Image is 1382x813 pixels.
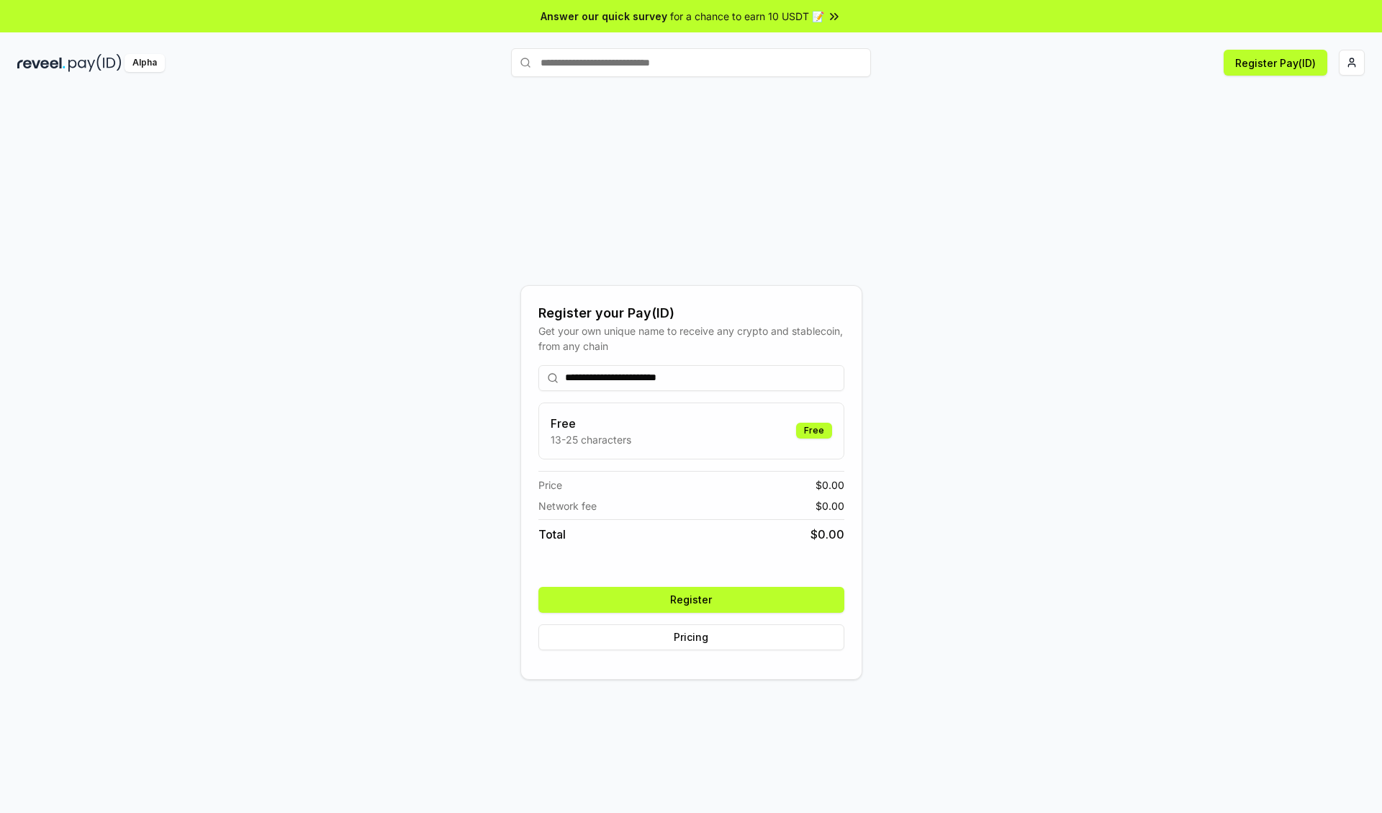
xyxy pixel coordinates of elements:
[810,526,844,543] span: $ 0.00
[538,303,844,323] div: Register your Pay(ID)
[538,587,844,613] button: Register
[538,624,844,650] button: Pricing
[551,432,631,447] p: 13-25 characters
[541,9,667,24] span: Answer our quick survey
[538,498,597,513] span: Network fee
[17,54,66,72] img: reveel_dark
[1224,50,1327,76] button: Register Pay(ID)
[538,526,566,543] span: Total
[670,9,824,24] span: for a chance to earn 10 USDT 📝
[816,498,844,513] span: $ 0.00
[125,54,165,72] div: Alpha
[551,415,631,432] h3: Free
[538,477,562,493] span: Price
[68,54,122,72] img: pay_id
[816,477,844,493] span: $ 0.00
[538,323,844,354] div: Get your own unique name to receive any crypto and stablecoin, from any chain
[796,423,832,439] div: Free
